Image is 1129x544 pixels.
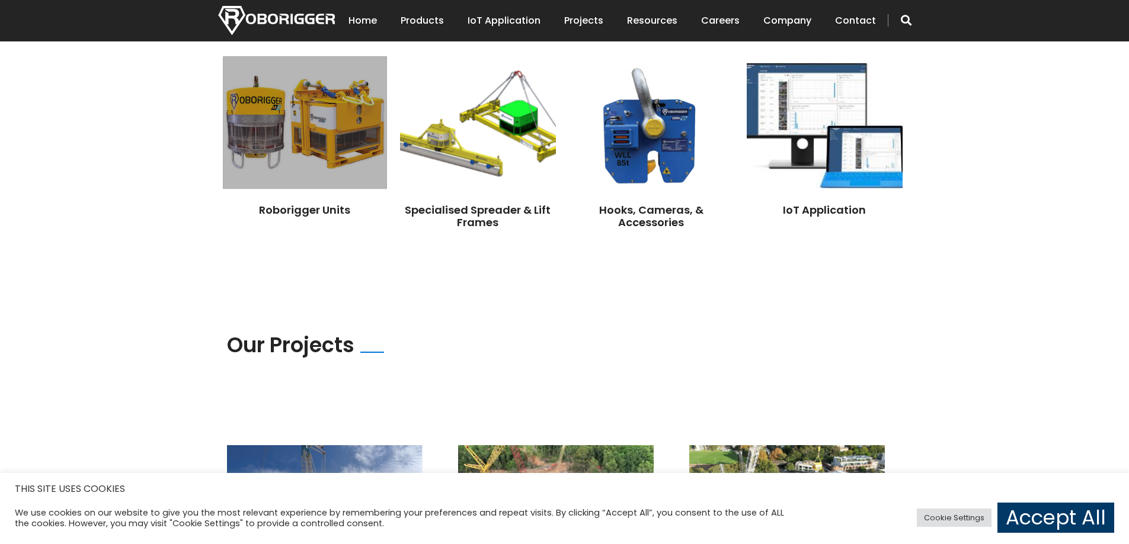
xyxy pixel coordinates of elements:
[259,202,350,217] a: Roborigger Units
[835,2,876,39] a: Contact
[401,2,444,39] a: Products
[763,2,811,39] a: Company
[701,2,740,39] a: Careers
[917,508,992,527] a: Cookie Settings
[599,202,703,230] a: Hooks, Cameras, & Accessories
[468,2,540,39] a: IoT Application
[997,503,1114,533] a: Accept All
[15,481,1114,497] h5: THIS SITE USES COOKIES
[627,2,677,39] a: Resources
[218,6,335,35] img: Nortech
[564,2,603,39] a: Projects
[348,2,377,39] a: Home
[15,507,785,529] div: We use cookies on our website to give you the most relevant experience by remembering your prefer...
[405,202,551,230] a: Specialised Spreader & Lift Frames
[783,202,866,217] a: IoT Application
